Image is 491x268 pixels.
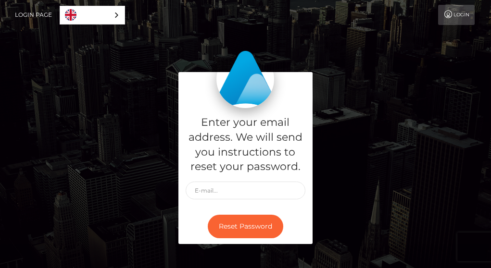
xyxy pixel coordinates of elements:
a: Login [438,5,475,25]
div: Language [60,6,125,24]
img: MassPay Login [216,50,274,108]
a: English [60,6,125,24]
input: E-mail... [186,182,306,199]
aside: Language selected: English [60,6,125,24]
button: Reset Password [208,215,283,238]
h5: Enter your email address. We will send you instructions to reset your password. [186,115,306,174]
a: Login Page [15,5,52,25]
